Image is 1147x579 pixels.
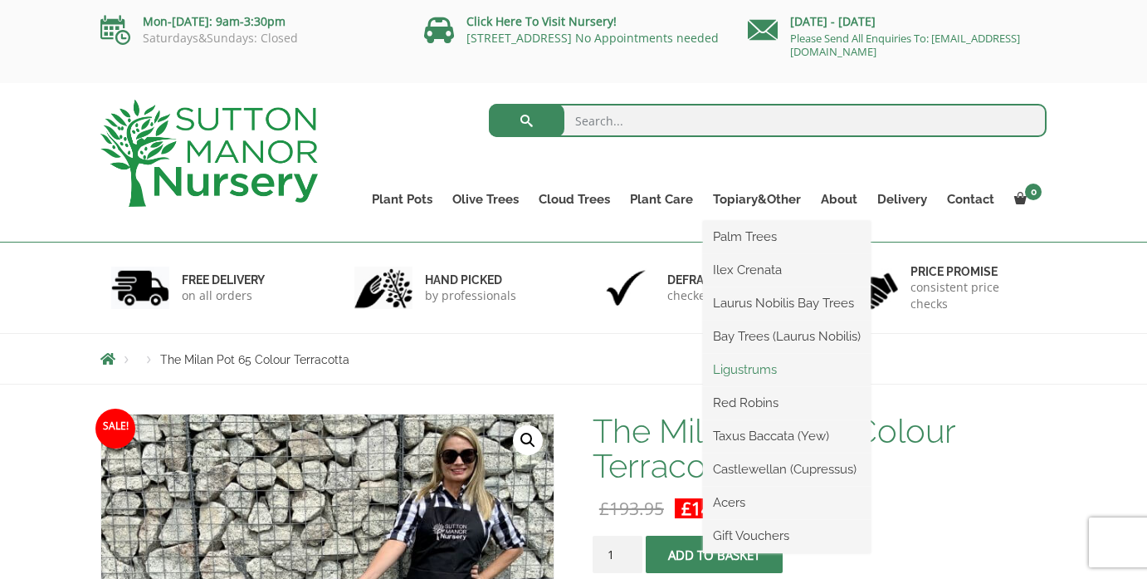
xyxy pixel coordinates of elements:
[489,104,1047,137] input: Search...
[937,188,1004,211] a: Contact
[593,414,1047,483] h1: The Milan Pot 65 Colour Terracotta
[681,497,746,520] bdi: 148.95
[100,12,399,32] p: Mon-[DATE]: 9am-3:30pm
[867,188,937,211] a: Delivery
[182,287,265,304] p: on all orders
[703,224,871,249] a: Palm Trees
[811,188,867,211] a: About
[1004,188,1047,211] a: 0
[620,188,703,211] a: Plant Care
[466,13,617,29] a: Click Here To Visit Nursery!
[182,272,265,287] h6: FREE DELIVERY
[160,353,349,366] span: The Milan Pot 65 Colour Terracotta
[597,267,655,309] img: 3.jpg
[111,267,169,309] img: 1.jpg
[703,390,871,415] a: Red Robins
[910,279,1037,312] p: consistent price checks
[425,287,516,304] p: by professionals
[703,291,871,316] a: Laurus Nobilis Bay Trees
[667,272,777,287] h6: Defra approved
[599,497,664,520] bdi: 193.95
[513,425,543,455] a: View full-screen image gallery
[100,100,318,207] img: logo
[599,497,609,520] span: £
[593,536,642,573] input: Product quantity
[646,536,783,573] button: Add to basket
[703,457,871,482] a: Castlewellan (Cupressus)
[910,264,1037,279] h6: Price promise
[100,352,1047,366] nav: Breadcrumbs
[466,30,719,46] a: [STREET_ADDRESS] No Appointments needed
[529,188,620,211] a: Cloud Trees
[748,12,1047,32] p: [DATE] - [DATE]
[703,357,871,382] a: Ligustrums
[95,409,135,449] span: Sale!
[703,188,811,211] a: Topiary&Other
[703,523,871,548] a: Gift Vouchers
[354,267,412,309] img: 2.jpg
[442,188,529,211] a: Olive Trees
[362,188,442,211] a: Plant Pots
[667,287,777,304] p: checked & Licensed
[681,497,691,520] span: £
[703,424,871,449] a: Taxus Baccata (Yew)
[703,324,871,349] a: Bay Trees (Laurus Nobilis)
[1025,184,1042,200] span: 0
[100,32,399,45] p: Saturdays&Sundays: Closed
[703,258,871,282] a: Ilex Crenata
[425,272,516,287] h6: hand picked
[790,31,1020,59] a: Please Send All Enquiries To: [EMAIL_ADDRESS][DOMAIN_NAME]
[703,490,871,515] a: Acers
